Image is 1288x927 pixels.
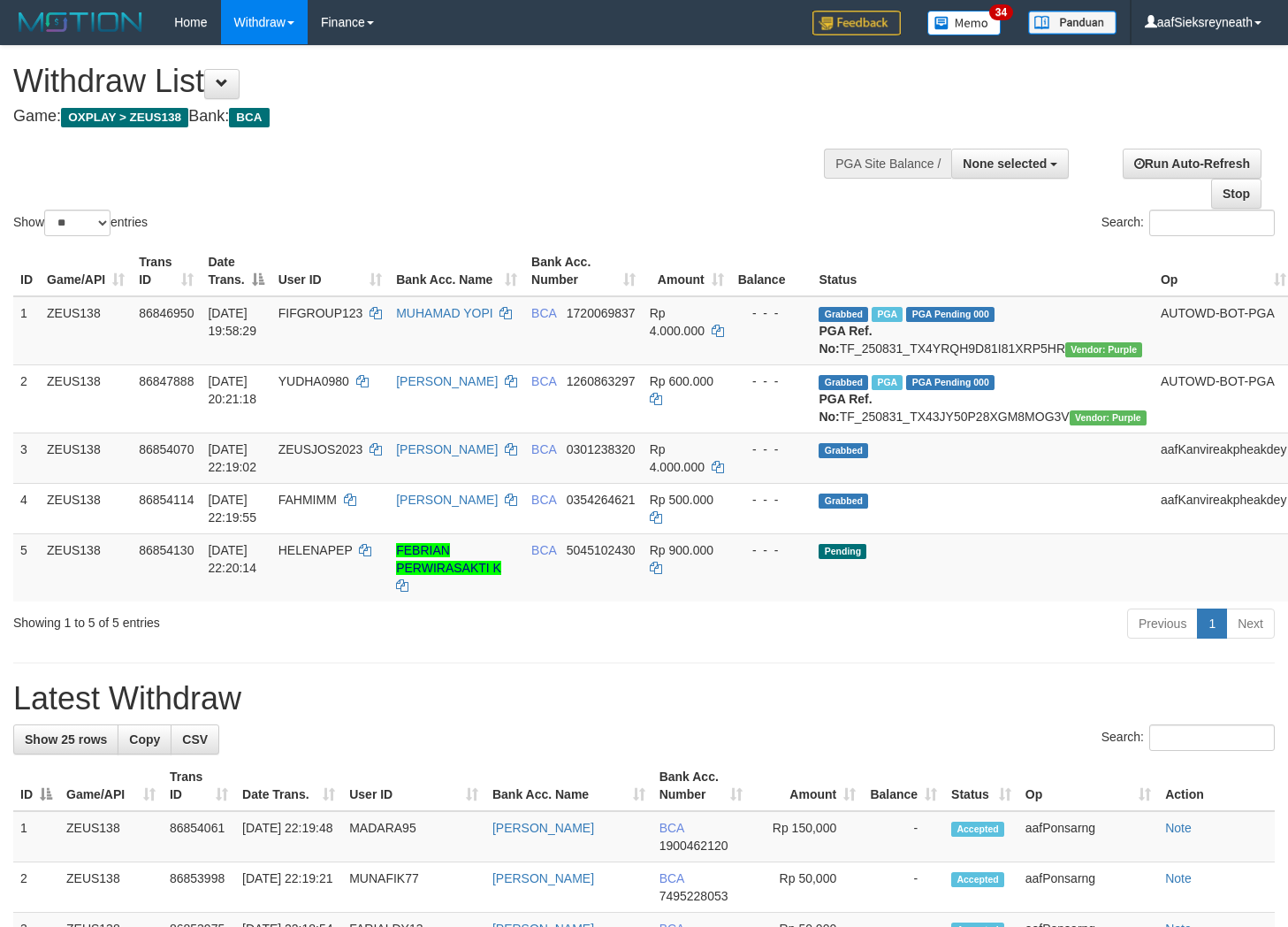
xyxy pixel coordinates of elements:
span: OXPLAY > ZEUS138 [61,108,188,127]
span: [DATE] 22:20:14 [208,543,256,575]
span: BCA [531,374,556,388]
span: Grabbed [819,443,868,458]
th: Bank Acc. Number: activate to sort column ascending [524,246,643,296]
div: Showing 1 to 5 of 5 entries [13,607,523,632]
th: Bank Acc. Name: activate to sort column ascending [389,246,524,296]
h1: Withdraw List [13,64,841,99]
span: FIFGROUP123 [278,306,363,320]
span: Vendor URL: https://trx4.1velocity.biz [1070,410,1147,425]
th: ID [13,246,40,296]
td: MADARA95 [342,811,485,862]
span: Accepted [951,872,1004,887]
td: - [863,811,944,862]
select: Showentries [44,210,111,236]
td: 2 [13,862,59,913]
label: Search: [1101,724,1275,751]
td: TF_250831_TX43JY50P28XGM8MOG3V [812,364,1154,433]
th: Balance: activate to sort column ascending [863,761,944,811]
td: ZEUS138 [40,433,132,483]
span: Copy 7495228053 to clipboard [659,889,728,903]
a: Previous [1127,609,1198,639]
span: Copy 5045102430 to clipboard [567,543,636,557]
th: Amount: activate to sort column ascending [643,246,731,296]
td: 4 [13,483,40,533]
a: Note [1165,871,1192,885]
th: Trans ID: activate to sort column ascending [132,246,201,296]
span: Show 25 rows [25,732,107,747]
td: TF_250831_TX4YRQH9D81I81XRP5HR [812,296,1154,365]
td: ZEUS138 [40,533,132,601]
span: Vendor URL: https://trx4.1velocity.biz [1065,342,1142,357]
img: MOTION_logo.png [13,9,148,35]
span: Copy 0301238320 to clipboard [567,442,636,456]
span: YUDHA0980 [278,374,349,388]
td: aafPonsarng [1018,811,1158,862]
td: ZEUS138 [59,811,163,862]
th: User ID: activate to sort column ascending [342,761,485,811]
input: Search: [1149,210,1275,236]
span: Accepted [951,822,1004,837]
div: - - - [738,372,805,390]
span: Rp 900.000 [650,543,713,557]
th: Date Trans.: activate to sort column ascending [235,761,342,811]
span: Copy 0354264621 to clipboard [567,493,636,507]
label: Show entries [13,210,148,236]
a: Note [1165,821,1192,835]
span: CSV [182,732,208,747]
span: BCA [531,543,556,557]
span: Rp 500.000 [650,493,713,507]
th: Status: activate to sort column ascending [944,761,1018,811]
div: - - - [738,491,805,509]
span: BCA [531,442,556,456]
span: Rp 600.000 [650,374,713,388]
td: 86853998 [163,862,235,913]
a: 1 [1197,609,1227,639]
span: Grabbed [819,494,868,509]
span: BCA [531,493,556,507]
span: Marked by aafnoeunsreypich [872,375,903,390]
th: Op: activate to sort column ascending [1018,761,1158,811]
td: aafPonsarng [1018,862,1158,913]
td: [DATE] 22:19:21 [235,862,342,913]
a: [PERSON_NAME] [492,871,594,885]
span: Pending [819,544,866,559]
button: None selected [951,149,1069,179]
span: [DATE] 20:21:18 [208,374,256,406]
a: Run Auto-Refresh [1123,149,1261,179]
span: [DATE] 22:19:02 [208,442,256,474]
span: Copy 1260863297 to clipboard [567,374,636,388]
td: 86854061 [163,811,235,862]
img: panduan.png [1028,11,1117,34]
h4: Game: Bank: [13,108,841,126]
th: User ID: activate to sort column ascending [271,246,390,296]
td: ZEUS138 [40,364,132,433]
th: Status [812,246,1154,296]
th: Trans ID: activate to sort column ascending [163,761,235,811]
span: BCA [531,306,556,320]
td: ZEUS138 [40,296,132,365]
th: ID: activate to sort column descending [13,761,59,811]
a: [PERSON_NAME] [396,442,498,456]
span: Copy 1900462120 to clipboard [659,839,728,853]
span: 86846950 [139,306,194,320]
td: 2 [13,364,40,433]
td: 5 [13,533,40,601]
td: [DATE] 22:19:48 [235,811,342,862]
label: Search: [1101,210,1275,236]
th: Bank Acc. Number: activate to sort column ascending [652,761,750,811]
a: [PERSON_NAME] [396,493,498,507]
a: CSV [171,724,219,755]
span: FAHMIMM [278,493,337,507]
span: PGA Pending [906,307,995,322]
img: Feedback.jpg [812,11,901,35]
a: FEBRIAN PERWIRASAKTI K [396,543,501,575]
div: - - - [738,541,805,559]
h1: Latest Withdraw [13,681,1275,716]
span: PGA Pending [906,375,995,390]
span: 86854130 [139,543,194,557]
td: ZEUS138 [59,862,163,913]
span: [DATE] 19:58:29 [208,306,256,338]
th: Action [1158,761,1275,811]
span: ZEUSJOS2023 [278,442,363,456]
th: Amount: activate to sort column ascending [750,761,863,811]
